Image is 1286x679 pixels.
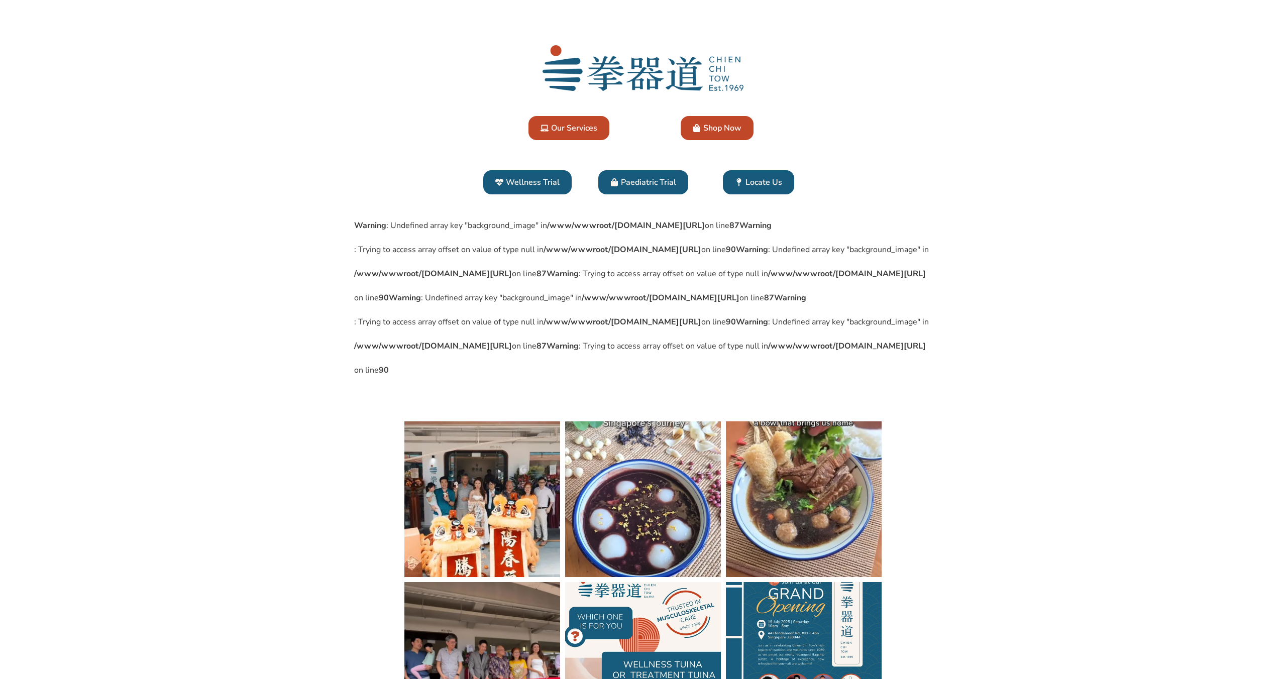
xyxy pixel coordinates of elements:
[354,219,386,244] b: Warning
[379,292,389,316] b: 90
[745,176,782,188] span: Locate Us
[547,268,579,292] b: Warning
[506,176,560,188] span: Wellness Trial
[389,292,421,316] b: Warning
[598,170,688,194] a: Paediatric Trial
[551,122,597,134] span: Our Services
[768,340,926,364] b: /www/wwwroot/[DOMAIN_NAME][URL]
[703,122,741,134] span: Shop Now
[582,292,739,316] b: /www/wwwroot/[DOMAIN_NAME][URL]
[528,116,609,140] a: Our Services
[768,268,926,292] b: /www/wwwroot/[DOMAIN_NAME][URL]
[354,268,512,292] b: /www/wwwroot/[DOMAIN_NAME][URL]
[736,316,768,340] b: Warning
[537,268,547,292] b: 87
[681,116,754,140] a: Shop Now
[544,244,701,268] b: /www/wwwroot/[DOMAIN_NAME][URL]
[729,219,739,244] b: 87
[544,316,701,340] b: /www/wwwroot/[DOMAIN_NAME][URL]
[349,214,937,381] div: : Undefined array key "background_image" in on line : Trying to access array offset on value of t...
[621,176,676,188] span: Paediatric Trial
[483,170,572,194] a: Wellness Trial
[379,364,389,376] b: 90
[723,170,794,194] a: Locate Us
[764,292,774,316] b: 87
[547,340,579,364] b: Warning
[537,340,547,364] b: 87
[739,219,772,244] b: Warning
[726,316,736,340] b: 90
[774,292,806,316] b: Warning
[354,340,512,364] b: /www/wwwroot/[DOMAIN_NAME][URL]
[736,244,768,268] b: Warning
[547,219,705,244] b: /www/wwwroot/[DOMAIN_NAME][URL]
[726,244,736,268] b: 90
